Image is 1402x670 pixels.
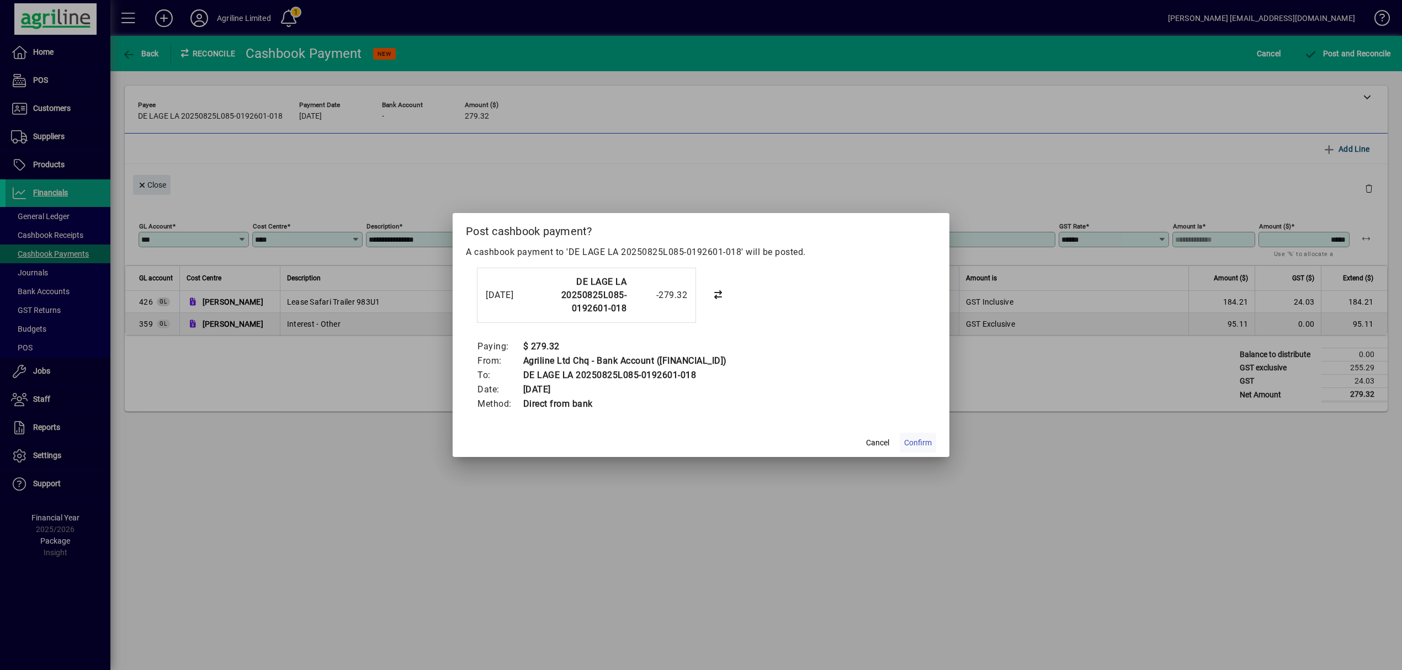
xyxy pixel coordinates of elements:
td: Paying: [477,339,523,354]
td: From: [477,354,523,368]
strong: DE LAGE LA 20250825L085-0192601-018 [561,276,627,313]
h2: Post cashbook payment? [453,213,949,245]
button: Confirm [900,433,936,453]
td: Agriline Ltd Chq - Bank Account ([FINANCIAL_ID]) [523,354,727,368]
button: Cancel [860,433,895,453]
td: To: [477,368,523,382]
td: [DATE] [523,382,727,397]
td: DE LAGE LA 20250825L085-0192601-018 [523,368,727,382]
td: Method: [477,397,523,411]
div: -279.32 [632,289,687,302]
span: Confirm [904,437,932,449]
td: Date: [477,382,523,397]
td: $ 279.32 [523,339,727,354]
td: Direct from bank [523,397,727,411]
span: Cancel [866,437,889,449]
div: [DATE] [486,289,530,302]
p: A cashbook payment to 'DE LAGE LA 20250825L085-0192601-018' will be posted. [466,246,936,259]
